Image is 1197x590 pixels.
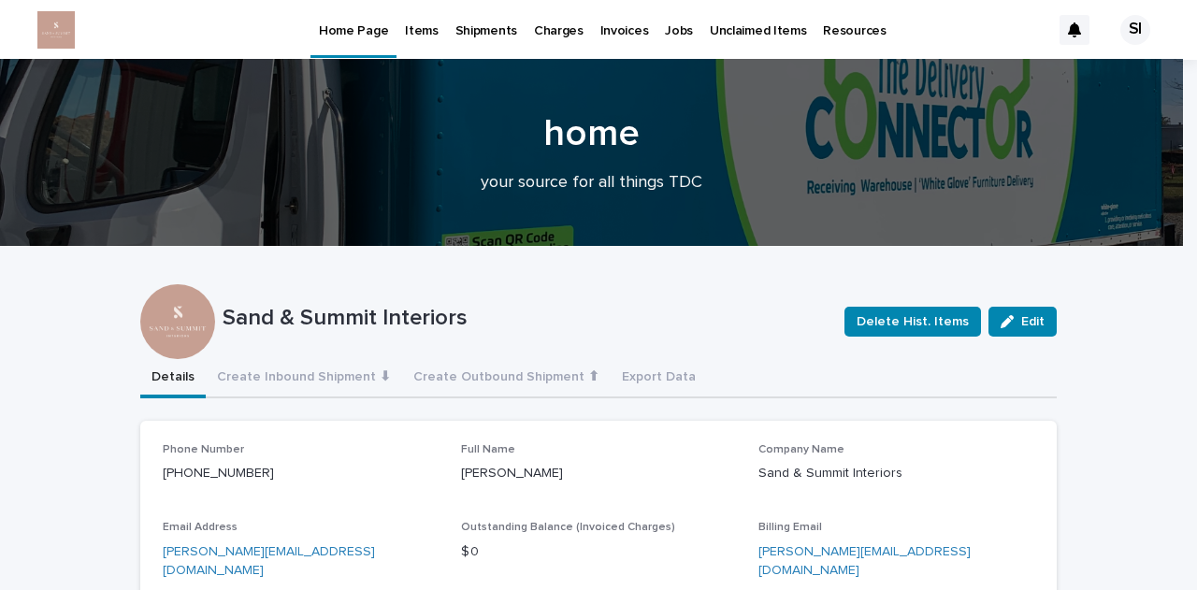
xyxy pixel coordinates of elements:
span: Full Name [461,444,515,455]
button: Create Inbound Shipment ⬇ [206,359,402,398]
button: Edit [988,307,1057,337]
p: [PERSON_NAME] [461,464,737,483]
h1: home [133,111,1049,156]
span: Billing Email [758,522,822,533]
a: [PERSON_NAME][EMAIL_ADDRESS][DOMAIN_NAME] [163,545,375,578]
span: Email Address [163,522,238,533]
button: Export Data [611,359,707,398]
span: Outstanding Balance (Invoiced Charges) [461,522,675,533]
span: Company Name [758,444,844,455]
button: Details [140,359,206,398]
p: Sand & Summit Interiors [223,305,829,332]
p: $ 0 [461,542,737,562]
span: Delete Hist. Items [857,312,969,331]
a: [PHONE_NUMBER] [163,467,274,480]
span: Edit [1021,315,1045,328]
p: your source for all things TDC [217,173,965,194]
button: Create Outbound Shipment ⬆ [402,359,611,398]
img: vjQ8vCdTZIPYUOdf-othUGXvmpMYDErL0-kh0lO3VXo [37,11,75,49]
p: Sand & Summit Interiors [758,464,1034,483]
a: [PERSON_NAME][EMAIL_ADDRESS][DOMAIN_NAME] [758,545,971,578]
div: SI [1120,15,1150,45]
span: Phone Number [163,444,244,455]
button: Delete Hist. Items [844,307,981,337]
